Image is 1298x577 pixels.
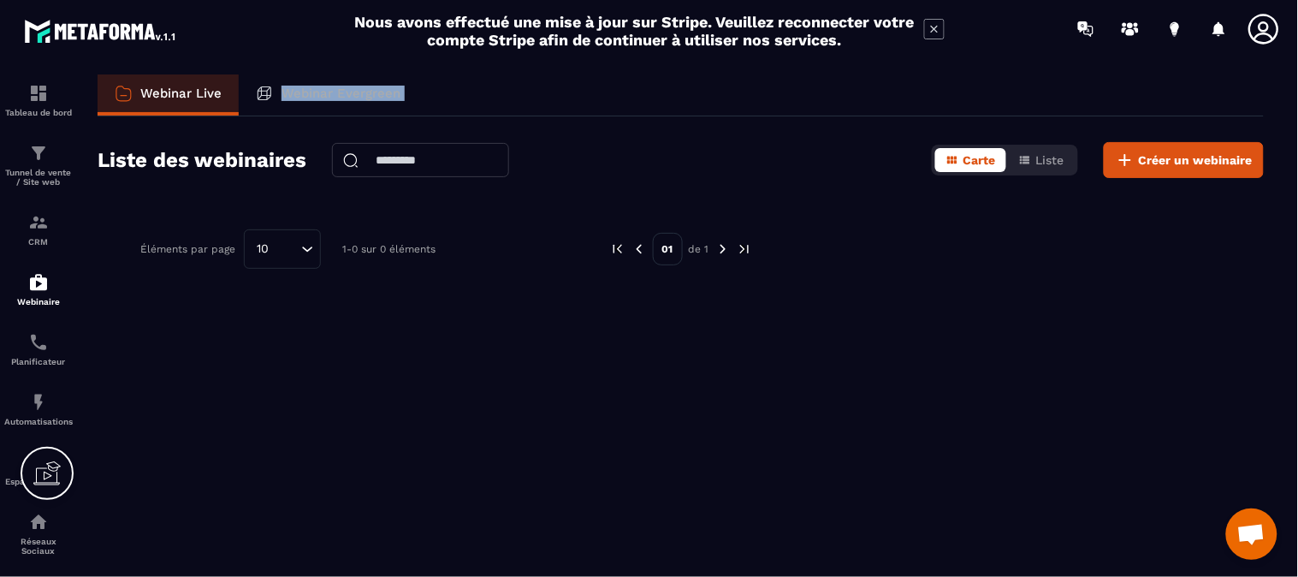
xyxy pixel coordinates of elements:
img: next [715,241,731,257]
button: Carte [935,148,1006,172]
img: formation [28,83,49,104]
p: Éléments par page [140,243,235,255]
span: 10 [251,240,275,259]
img: formation [28,212,49,233]
a: schedulerschedulerPlanificateur [4,319,73,379]
img: scheduler [28,332,49,353]
input: Search for option [275,240,297,259]
a: social-networksocial-networkRéseaux Sociaux [4,499,73,568]
p: Webinaire [4,297,73,306]
h2: Liste des webinaires [98,143,306,177]
a: automationsautomationsEspace membre [4,439,73,499]
p: 1-0 sur 0 éléments [342,243,436,255]
p: Réseaux Sociaux [4,537,73,556]
img: logo [24,15,178,46]
img: social-network [28,512,49,532]
a: formationformationTableau de bord [4,70,73,130]
h2: Nous avons effectué une mise à jour sur Stripe. Veuillez reconnecter votre compte Stripe afin de ... [354,13,916,49]
p: CRM [4,237,73,247]
p: Planificateur [4,357,73,366]
div: Search for option [244,229,321,269]
a: automationsautomationsWebinaire [4,259,73,319]
p: Webinar Live [140,86,222,101]
span: Carte [963,153,996,167]
img: prev [631,241,647,257]
button: Créer un webinaire [1104,142,1264,178]
p: Tableau de bord [4,108,73,117]
a: Webinar Live [98,74,239,116]
a: formationformationTunnel de vente / Site web [4,130,73,199]
a: formationformationCRM [4,199,73,259]
a: automationsautomationsAutomatisations [4,379,73,439]
p: Webinar Evergreen [282,86,400,101]
span: Créer un webinaire [1139,152,1253,169]
button: Liste [1008,148,1075,172]
p: de 1 [689,242,709,256]
p: Tunnel de vente / Site web [4,168,73,187]
p: Espace membre [4,477,73,486]
img: prev [610,241,625,257]
span: Liste [1036,153,1064,167]
img: formation [28,143,49,164]
p: Automatisations [4,417,73,426]
p: 01 [653,233,683,265]
img: automations [28,272,49,293]
img: next [737,241,752,257]
a: Open chat [1226,509,1277,560]
img: automations [28,392,49,413]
